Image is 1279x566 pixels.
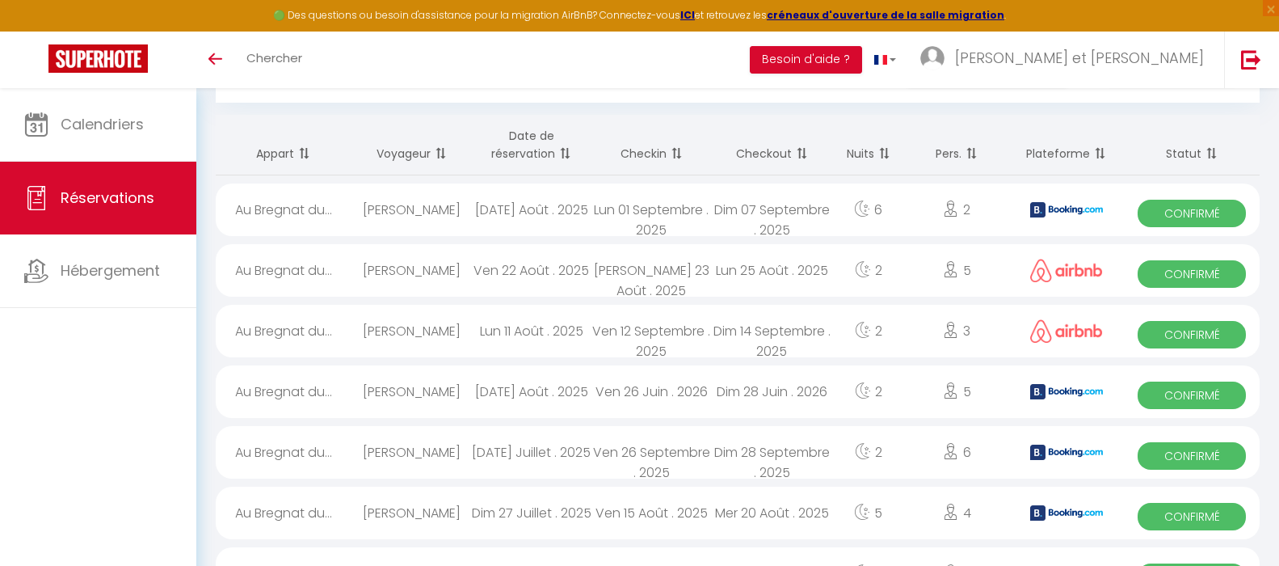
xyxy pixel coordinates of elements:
a: ICI [680,8,695,22]
th: Sort by status [1124,115,1260,175]
span: Calendriers [61,114,144,134]
iframe: Chat [1210,493,1267,554]
span: [PERSON_NAME] et [PERSON_NAME] [955,48,1204,68]
th: Sort by channel [1009,115,1124,175]
th: Sort by checkin [591,115,712,175]
img: logout [1241,49,1261,70]
button: Besoin d'aide ? [750,46,862,74]
span: Hébergement [61,260,160,281]
button: Ouvrir le widget de chat LiveChat [13,6,61,55]
span: Réservations [61,188,154,208]
th: Sort by people [905,115,1009,175]
a: Chercher [234,32,314,88]
span: Chercher [246,49,302,66]
th: Sort by checkout [712,115,832,175]
th: Sort by guest [351,115,472,175]
img: Super Booking [48,44,148,73]
th: Sort by rentals [216,115,351,175]
img: ... [920,46,945,70]
a: créneaux d'ouverture de la salle migration [767,8,1004,22]
th: Sort by booking date [472,115,592,175]
th: Sort by nights [831,115,904,175]
a: ... [PERSON_NAME] et [PERSON_NAME] [908,32,1224,88]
